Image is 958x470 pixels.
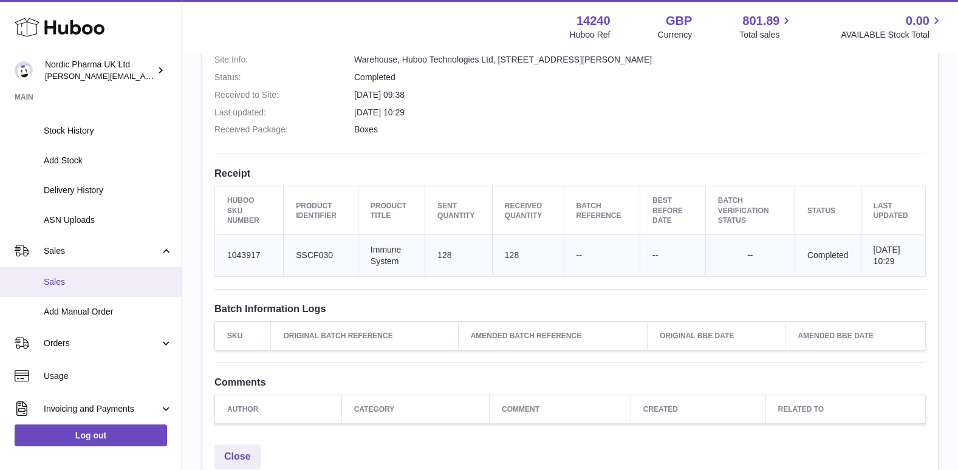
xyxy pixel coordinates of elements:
td: -- [640,235,706,277]
span: Total sales [739,29,793,41]
th: Best Before Date [640,186,706,235]
a: Log out [15,424,167,446]
td: -- [564,235,640,277]
td: 1043917 [215,235,284,277]
h3: Batch Information Logs [214,302,926,315]
dd: Boxes [354,124,926,135]
a: 801.89 Total sales [739,13,793,41]
img: joe.plant@parapharmdev.com [15,61,33,80]
th: Amended BBE Date [785,321,926,350]
span: ASN Uploads [44,214,173,226]
th: Product title [358,186,425,235]
dd: Completed [354,72,926,83]
dt: Status: [214,72,354,83]
span: Invoicing and Payments [44,403,160,415]
span: Stock History [44,125,173,137]
span: Sales [44,276,173,288]
td: Completed [795,235,861,277]
span: 0.00 [906,13,929,29]
td: [DATE] 10:29 [861,235,925,277]
dd: Warehouse, Huboo Technologies Ltd, [STREET_ADDRESS][PERSON_NAME] [354,54,926,66]
th: Huboo SKU Number [215,186,284,235]
span: [PERSON_NAME][EMAIL_ADDRESS][DOMAIN_NAME] [45,71,244,81]
th: Status [795,186,861,235]
td: Immune System [358,235,425,277]
h3: Receipt [214,166,926,180]
th: Original BBE Date [648,321,785,350]
th: SKU [215,321,271,350]
th: Product Identifier [284,186,358,235]
th: Amended Batch Reference [458,321,647,350]
span: Add Manual Order [44,306,173,318]
a: Close [214,444,261,469]
div: Nordic Pharma UK Ltd [45,59,154,82]
strong: GBP [666,13,692,29]
dt: Received to Site: [214,89,354,101]
th: Original Batch Reference [271,321,458,350]
strong: 14240 [577,13,611,29]
th: Batch Verification Status [705,186,795,235]
span: AVAILABLE Stock Total [841,29,943,41]
div: -- [718,250,782,261]
dt: Received Package: [214,124,354,135]
h3: Comments [214,375,926,389]
a: 0.00 AVAILABLE Stock Total [841,13,943,41]
span: 801.89 [742,13,779,29]
td: SSCF030 [284,235,358,277]
th: Sent Quantity [425,186,493,235]
th: Received Quantity [492,186,564,235]
th: Last updated [861,186,925,235]
span: Add Stock [44,155,173,166]
span: Usage [44,370,173,382]
td: 128 [425,235,493,277]
span: Sales [44,245,160,257]
span: Orders [44,338,160,349]
div: Currency [658,29,693,41]
th: Related to [765,395,925,424]
th: Author [215,395,342,424]
dd: [DATE] 10:29 [354,107,926,118]
td: 128 [492,235,564,277]
dd: [DATE] 09:38 [354,89,926,101]
dt: Site Info: [214,54,354,66]
span: Delivery History [44,185,173,196]
th: Created [631,395,765,424]
th: Category [341,395,489,424]
div: Huboo Ref [570,29,611,41]
dt: Last updated: [214,107,354,118]
th: Batch Reference [564,186,640,235]
th: Comment [490,395,631,424]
